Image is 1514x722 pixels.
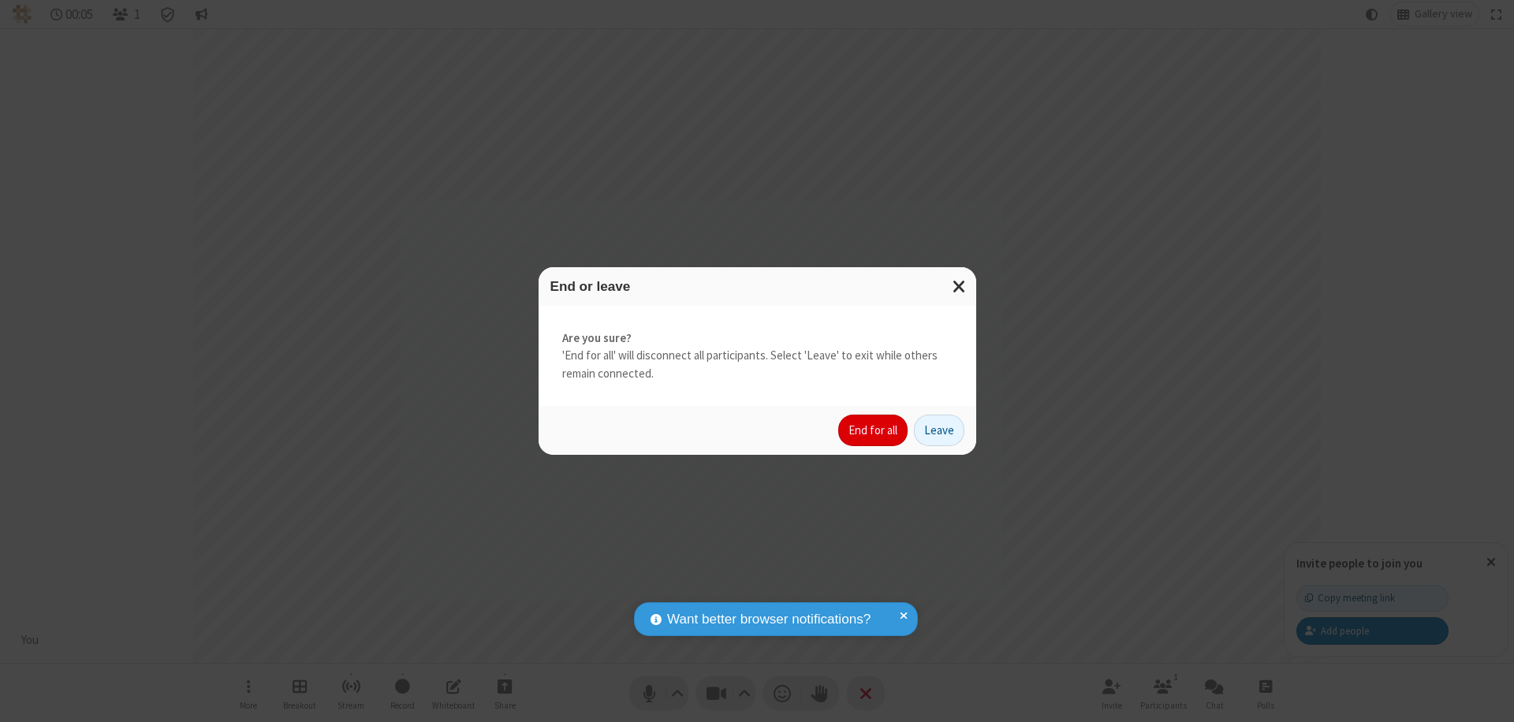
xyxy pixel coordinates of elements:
button: Leave [914,415,964,446]
h3: End or leave [550,279,964,294]
strong: Are you sure? [562,329,953,348]
span: Want better browser notifications? [667,609,871,630]
div: 'End for all' will disconnect all participants. Select 'Leave' to exit while others remain connec... [539,306,976,407]
button: End for all [838,415,908,446]
button: Close modal [943,267,976,306]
